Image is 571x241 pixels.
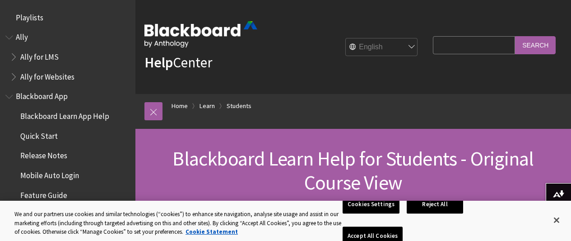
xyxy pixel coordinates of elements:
[20,109,109,121] span: Blackboard Learn App Help
[20,128,58,141] span: Quick Start
[16,10,43,22] span: Playlists
[547,210,566,230] button: Close
[172,146,534,195] span: Blackboard Learn Help for Students - Original Course View
[144,53,173,71] strong: Help
[186,228,238,236] a: More information about your privacy, opens in a new tab
[14,210,343,236] div: We and our partners use cookies and similar technologies (“cookies”) to enhance site navigation, ...
[5,30,130,85] nav: Book outline for Anthology Ally Help
[16,30,28,42] span: Ally
[20,188,67,200] span: Feature Guide
[200,100,215,112] a: Learn
[343,195,399,214] button: Cookies Settings
[227,100,251,112] a: Students
[515,36,556,54] input: Search
[5,10,130,25] nav: Book outline for Playlists
[346,38,418,57] select: Site Language Selector
[172,100,188,112] a: Home
[144,21,257,47] img: Blackboard by Anthology
[20,148,67,161] span: Release Notes
[144,53,212,71] a: HelpCenter
[407,195,463,214] button: Reject All
[20,49,59,61] span: Ally for LMS
[16,89,68,101] span: Blackboard App
[20,69,74,81] span: Ally for Websites
[20,168,79,180] span: Mobile Auto Login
